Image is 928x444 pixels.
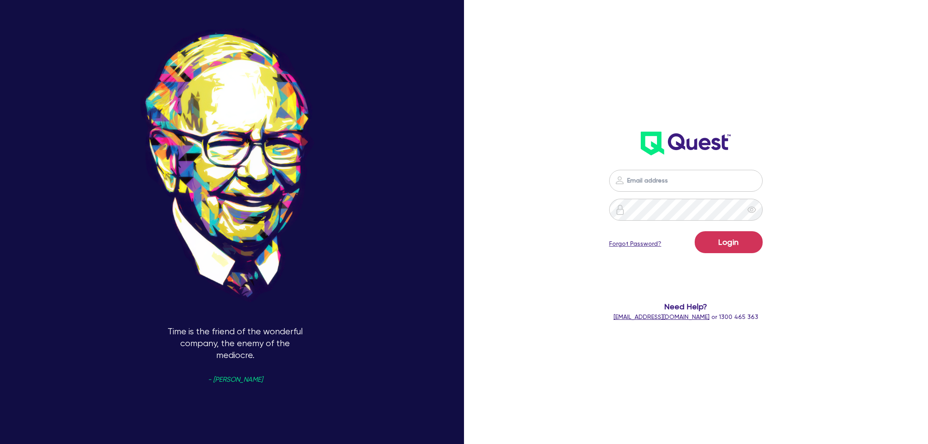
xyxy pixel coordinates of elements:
span: Need Help? [560,301,812,312]
span: eye [747,205,756,214]
span: or 1300 465 363 [614,313,758,320]
span: - [PERSON_NAME] [208,376,263,383]
img: icon-password [615,204,625,215]
input: Email address [609,170,763,192]
a: [EMAIL_ADDRESS][DOMAIN_NAME] [614,313,710,320]
img: icon-password [614,175,625,186]
a: Forgot Password? [609,239,661,248]
button: Login [695,231,763,253]
img: wH2k97JdezQIQAAAABJRU5ErkJggg== [641,132,731,155]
